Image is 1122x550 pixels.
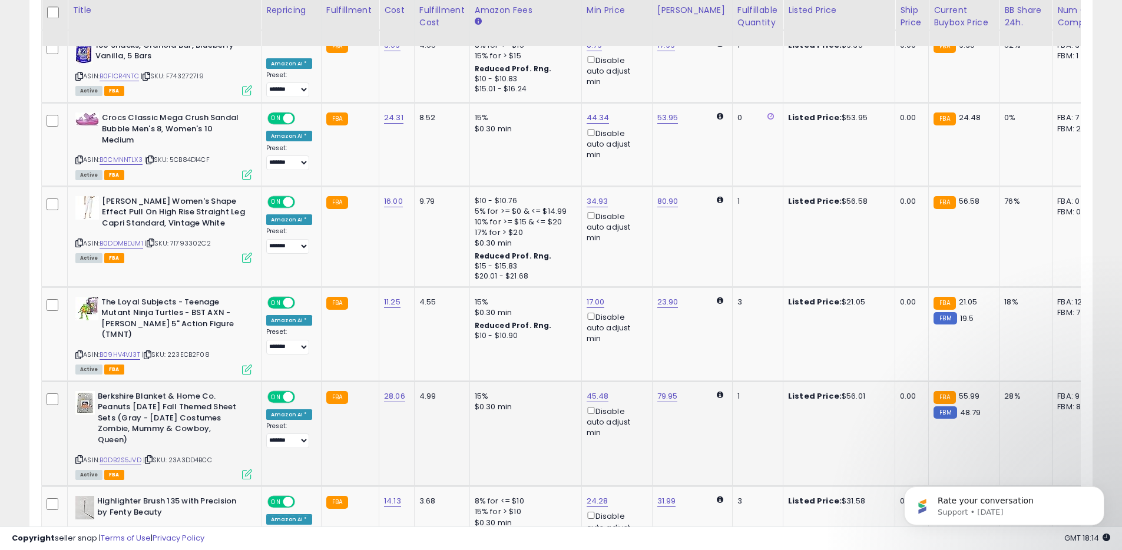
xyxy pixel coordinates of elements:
small: FBA [326,196,348,209]
div: 18% [1004,297,1043,307]
div: ASIN: [75,40,252,95]
span: FBA [104,253,124,263]
span: FBA [104,170,124,180]
div: Current Buybox Price [934,4,994,29]
a: 34.93 [587,196,608,207]
div: 3.68 [419,496,461,506]
div: FBM: 0 [1057,207,1096,217]
span: ON [269,392,283,402]
div: $56.01 [788,391,886,402]
b: Listed Price: [788,196,842,207]
span: 9.36 [959,39,975,51]
div: Preset: [266,144,312,171]
div: BB Share 24h. [1004,4,1047,29]
span: OFF [293,297,312,307]
div: $10 - $10.83 [475,74,572,84]
div: Preset: [266,71,312,98]
b: Listed Price: [788,390,842,402]
small: FBA [934,297,955,310]
a: B0DB2S5JVD [100,455,141,465]
div: Cost [384,4,409,16]
a: Terms of Use [101,532,151,544]
div: Listed Price [788,4,890,16]
a: 79.95 [657,390,678,402]
div: 15% [475,112,572,123]
span: OFF [293,197,312,207]
small: Amazon Fees. [475,16,482,27]
div: $15 - $15.83 [475,261,572,271]
div: FBA: 9 [1057,391,1096,402]
div: Num of Comp. [1057,4,1100,29]
small: FBA [934,196,955,209]
div: 0% [1004,112,1043,123]
div: $31.58 [788,496,886,506]
a: B09HV4VJ3T [100,350,140,360]
div: 1 [737,196,774,207]
span: ON [269,497,283,507]
small: FBA [326,391,348,404]
span: | SKU: 23A3DD4BCC [143,455,212,465]
div: Disable auto adjust min [587,405,643,439]
small: FBA [934,40,955,53]
div: ASIN: [75,112,252,178]
div: Disable auto adjust min [587,54,643,88]
b: Reduced Prof. Rng. [475,64,552,74]
b: 180 Snacks, Granola Bar, Blueberry Vanilla, 5 Bars [95,40,239,65]
a: 44.34 [587,112,610,124]
a: 31.99 [657,495,676,507]
div: ASIN: [75,196,252,261]
div: Amazon AI * [266,514,312,525]
div: FBA: 12 [1057,297,1096,307]
div: Disable auto adjust min [587,210,643,244]
div: 15% [475,297,572,307]
span: | SKU: 71793302C2 [145,238,211,248]
small: FBA [326,297,348,310]
div: [PERSON_NAME] [657,4,727,16]
div: $21.05 [788,297,886,307]
div: Amazon AI * [266,58,312,69]
a: 53.95 [657,112,679,124]
span: All listings currently available for purchase on Amazon [75,170,102,180]
img: 31QiNuAxO4L._SL40_.jpg [75,496,94,519]
span: 21.05 [959,296,978,307]
div: 0.00 [900,112,919,123]
div: 4.55 [419,297,461,307]
span: FBA [104,86,124,96]
span: OFF [293,392,312,402]
small: FBA [326,112,348,125]
span: ON [269,114,283,124]
a: B0F1CR4NTC [100,71,139,81]
span: FBA [104,470,124,480]
a: 11.25 [384,296,401,308]
div: Fulfillable Quantity [737,4,778,29]
span: OFF [293,497,312,507]
a: 14.13 [384,495,401,507]
span: All listings currently available for purchase on Amazon [75,470,102,480]
span: OFF [293,114,312,124]
span: FBA [104,365,124,375]
div: Fulfillment [326,4,374,16]
div: 5% for >= $0 & <= $14.99 [475,206,572,217]
div: 28% [1004,391,1043,402]
div: $15.01 - $16.24 [475,84,572,94]
b: Reduced Prof. Rng. [475,251,552,261]
div: 4.99 [419,391,461,402]
a: 17.00 [587,296,605,308]
a: 45.48 [587,390,609,402]
div: $53.95 [788,112,886,123]
div: FBA: 7 [1057,112,1096,123]
div: seller snap | | [12,533,204,544]
div: Amazon AI * [266,131,312,141]
a: 28.06 [384,390,405,402]
div: FBM: 7 [1057,307,1096,318]
div: ASIN: [75,297,252,373]
div: 15% for > $15 [475,51,572,61]
b: Highlighter Brush 135 with Precision by Fenty Beauty [97,496,240,521]
small: FBA [934,391,955,404]
img: 417BCpEOTLL._SL40_.jpg [75,297,98,320]
div: 9.79 [419,196,461,207]
b: [PERSON_NAME] Women's Shape Effect Pull On High Rise Straight Leg Capri Standard, Vintage White [102,196,245,232]
div: FBA: 0 [1057,196,1096,207]
img: 41sdP3qZM3L._SL40_.jpg [75,391,95,415]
